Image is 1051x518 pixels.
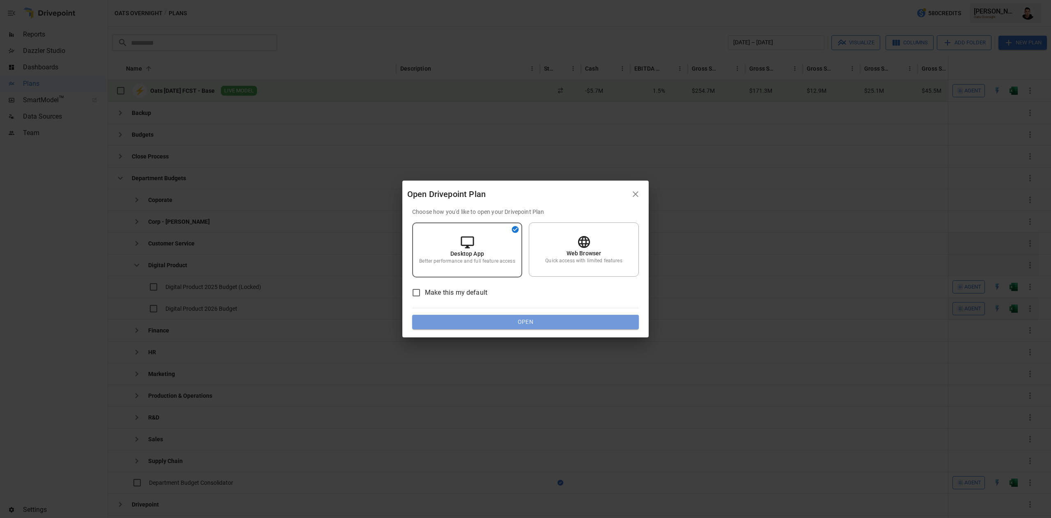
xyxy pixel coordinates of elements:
button: Open [412,315,639,330]
span: Make this my default [425,288,487,298]
p: Quick access with limited features [545,257,622,264]
div: Open Drivepoint Plan [407,188,627,201]
p: Choose how you'd like to open your Drivepoint Plan [412,208,639,216]
p: Better performance and full feature access [419,258,515,265]
p: Web Browser [567,249,601,257]
p: Desktop App [450,250,484,258]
